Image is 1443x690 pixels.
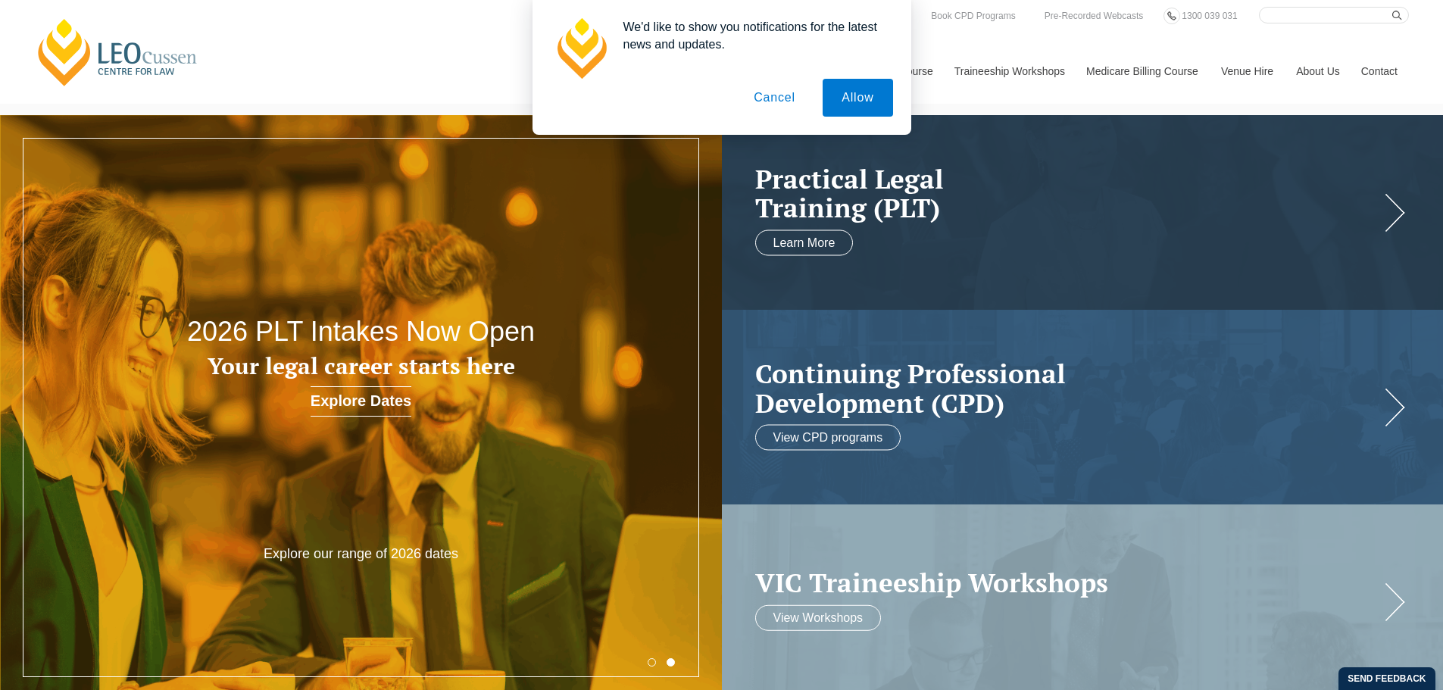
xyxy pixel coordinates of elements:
[755,604,882,630] a: View Workshops
[755,164,1380,222] h2: Practical Legal Training (PLT)
[145,354,578,379] h3: Your legal career starts here
[755,359,1380,417] a: Continuing ProfessionalDevelopment (CPD)
[755,568,1380,598] a: VIC Traineeship Workshops
[311,386,411,417] a: Explore Dates
[755,359,1380,417] h2: Continuing Professional Development (CPD)
[648,658,656,667] button: 1
[611,18,893,53] div: We'd like to show you notifications for the latest news and updates.
[755,164,1380,222] a: Practical LegalTraining (PLT)
[217,545,505,563] p: Explore our range of 2026 dates
[823,79,892,117] button: Allow
[755,229,854,255] a: Learn More
[551,18,611,79] img: notification icon
[667,658,675,667] button: 2
[755,425,901,451] a: View CPD programs
[735,79,814,117] button: Cancel
[145,317,578,347] h2: 2026 PLT Intakes Now Open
